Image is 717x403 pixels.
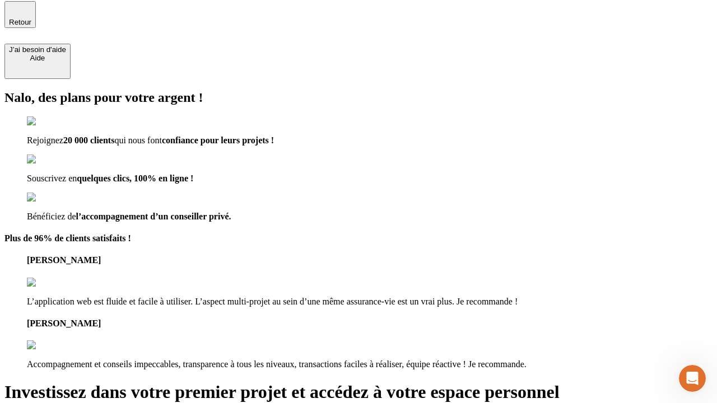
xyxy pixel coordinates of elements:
[27,278,82,288] img: reviews stars
[114,135,161,145] span: qui nous font
[27,212,76,221] span: Bénéficiez de
[4,44,71,79] button: J’ai besoin d'aideAide
[27,340,82,350] img: reviews stars
[77,174,193,183] span: quelques clics, 100% en ligne !
[9,18,31,26] span: Retour
[27,359,713,369] p: Accompagnement et conseils impeccables, transparence à tous les niveaux, transactions faciles à r...
[4,233,713,243] h4: Plus de 96% de clients satisfaits !
[679,365,706,392] iframe: Intercom live chat
[9,45,66,54] div: J’ai besoin d'aide
[4,90,713,105] h2: Nalo, des plans pour votre argent !
[27,174,77,183] span: Souscrivez en
[27,255,713,265] h4: [PERSON_NAME]
[27,135,63,145] span: Rejoignez
[27,318,713,329] h4: [PERSON_NAME]
[27,297,713,307] p: L’application web est fluide et facile à utiliser. L’aspect multi-projet au sein d’une même assur...
[9,54,66,62] div: Aide
[27,193,75,203] img: checkmark
[76,212,231,221] span: l’accompagnement d’un conseiller privé.
[27,116,75,126] img: checkmark
[4,1,36,28] button: Retour
[162,135,274,145] span: confiance pour leurs projets !
[27,154,75,165] img: checkmark
[4,382,713,402] h1: Investissez dans votre premier projet et accédez à votre espace personnel
[63,135,115,145] span: 20 000 clients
